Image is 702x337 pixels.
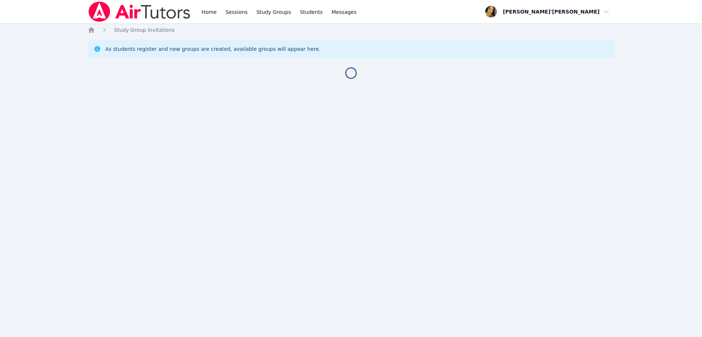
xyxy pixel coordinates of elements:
nav: Breadcrumb [88,26,614,34]
img: Air Tutors [88,1,191,22]
a: Study Group Invitations [114,26,174,34]
span: Study Group Invitations [114,27,174,33]
div: As students register and new groups are created, available groups will appear here. [105,45,320,53]
span: Messages [332,8,357,16]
